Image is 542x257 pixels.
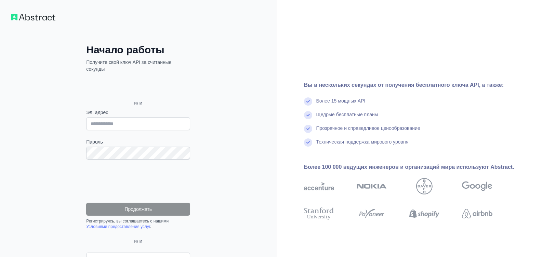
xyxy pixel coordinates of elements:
ya-tr-span: Вы в нескольких секундах от получения бесплатного ключа API, а также: [304,82,504,88]
img: отметьте галочкой [304,97,312,106]
ya-tr-span: Пароль [86,139,103,145]
span: или [131,238,145,244]
img: Google [462,178,492,194]
img: nokia [357,178,387,194]
img: Рабочий процесс [11,14,55,21]
a: Условиями предоставления услуг [86,224,150,229]
img: отметьте галочкой [304,111,312,119]
ya-tr-span: Получите свой ключ API за считанные секунды [86,59,171,72]
img: airbnb [462,206,492,221]
ya-tr-span: Регистрируясь, вы соглашаетесь с нашими [86,219,169,224]
img: Shopify [409,206,439,221]
ya-tr-span: Более 100 000 ведущих инженеров и организаций мира используют Abstract. [304,164,514,170]
ya-tr-span: . [150,224,151,229]
ya-tr-span: Щедрые бесплатные планы [316,112,378,117]
ya-tr-span: или [134,100,142,106]
img: байер [416,178,433,194]
img: отметьте галочкой [304,138,312,147]
img: отметьте галочкой [304,125,312,133]
img: платежный агент [357,206,387,221]
button: Продолжать [86,203,190,216]
ya-tr-span: Техническая поддержка мирового уровня [316,139,409,145]
ya-tr-span: Начало работы [86,44,164,55]
ya-tr-span: Эл. адрес [86,110,108,115]
ya-tr-span: Продолжать [124,206,152,213]
img: акцентировать [304,178,334,194]
ya-tr-span: Прозрачное и справедливое ценообразование [316,125,420,131]
iframe: Кнопка «Войти с помощью аккаунта Google» [83,80,192,95]
ya-tr-span: Более 15 мощных API [316,98,366,104]
iframe: reCAPTCHA [86,168,190,194]
img: стэнфордский университет [304,206,334,221]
